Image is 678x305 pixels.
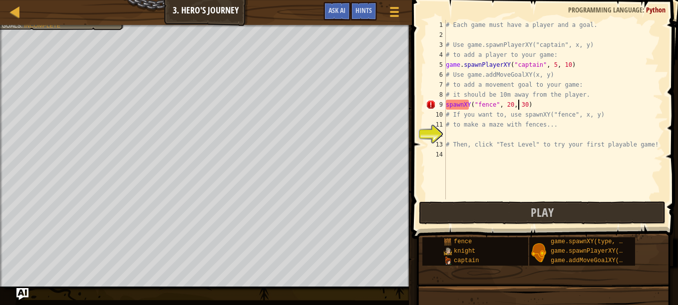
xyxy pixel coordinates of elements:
button: Ask AI [16,288,28,300]
button: Play [419,201,666,224]
span: Hints [355,5,372,15]
div: 13 [426,140,446,150]
span: fence [454,238,472,245]
span: game.spawnXY(type, x, y) [551,238,637,245]
span: game.addMoveGoalXY(x, y) [551,257,637,264]
span: Ask AI [329,5,345,15]
span: Programming language [568,5,643,14]
div: 11 [426,120,446,130]
div: 4 [426,50,446,60]
span: Python [646,5,666,14]
div: 12 [426,130,446,140]
div: 5 [426,60,446,70]
div: 8 [426,90,446,100]
img: portrait.png [529,243,548,262]
div: 9 [426,100,446,110]
span: game.spawnPlayerXY(type, x, y) [551,248,659,255]
img: portrait.png [444,238,452,246]
div: 3 [426,40,446,50]
button: Ask AI [324,2,350,20]
img: portrait.png [444,257,452,265]
button: Show game menu [382,2,407,25]
span: captain [454,257,479,264]
img: portrait.png [444,247,452,255]
span: Play [531,204,554,220]
div: 2 [426,30,446,40]
div: 6 [426,70,446,80]
span: : [643,5,646,14]
div: 10 [426,110,446,120]
div: 14 [426,150,446,159]
div: 1 [426,20,446,30]
div: 7 [426,80,446,90]
span: knight [454,248,475,255]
